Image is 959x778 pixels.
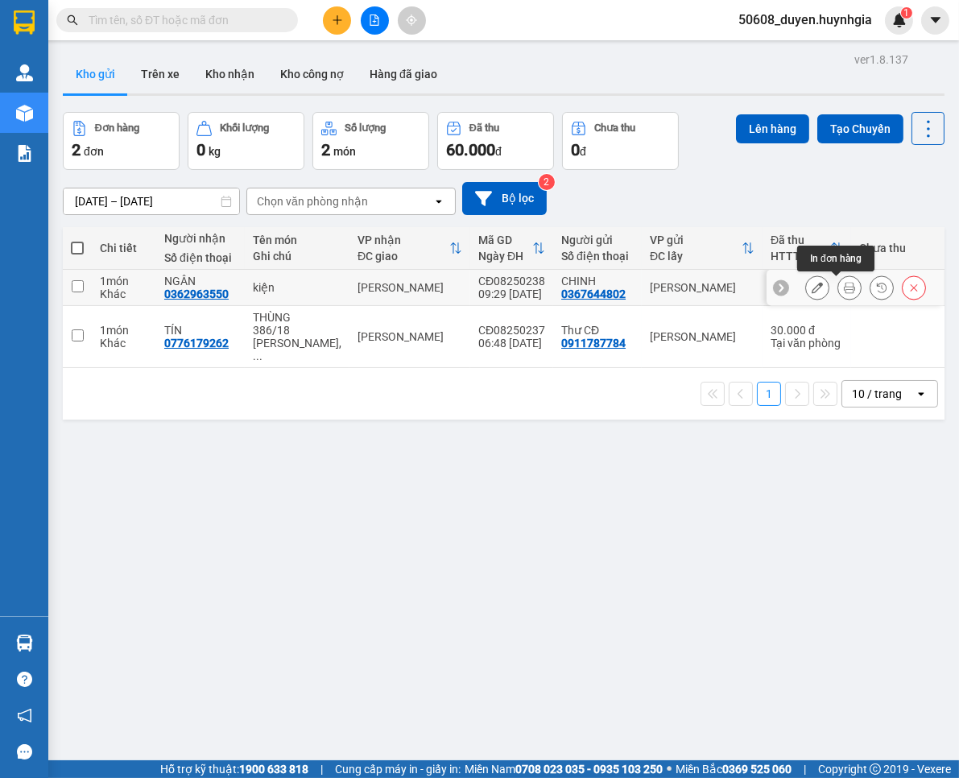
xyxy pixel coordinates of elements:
span: question-circle [17,672,32,687]
div: Đã thu [469,122,499,134]
div: kiện [253,281,341,294]
div: Người nhận [164,232,237,245]
div: Chi tiết [100,242,148,255]
div: Tên món [253,234,341,246]
span: | [320,760,323,778]
button: caret-down [921,6,949,35]
span: Cung cấp máy in - giấy in: [335,760,461,778]
div: CĐ08250238 [478,275,545,288]
span: món [333,145,356,158]
div: HTTT [771,250,830,263]
span: 0 [571,140,580,159]
button: Kho công nợ [267,55,357,93]
span: đơn [84,145,104,158]
button: Đơn hàng2đơn [63,112,180,170]
div: Khác [100,337,148,350]
img: logo-vxr [14,10,35,35]
strong: 1900 633 818 [239,763,308,776]
div: [PERSON_NAME] [358,281,462,294]
span: 50608_duyen.huynhgia [725,10,885,30]
div: THÙNG [253,311,341,324]
div: Số lượng [345,122,386,134]
span: aim [406,14,417,26]
button: Kho nhận [192,55,267,93]
div: Sửa đơn hàng [805,275,829,300]
span: plus [332,14,343,26]
span: Hỗ trợ kỹ thuật: [160,760,308,778]
img: warehouse-icon [16,64,33,81]
strong: 0708 023 035 - 0935 103 250 [515,763,663,776]
div: Tại văn phòng [771,337,843,350]
svg: open [915,387,928,400]
input: Tìm tên, số ĐT hoặc mã đơn [89,11,279,29]
button: 1 [757,382,781,406]
button: file-add [361,6,389,35]
div: In đơn hàng [797,246,874,271]
div: Mã GD [478,234,532,246]
span: 1 [903,7,909,19]
button: Khối lượng0kg [188,112,304,170]
div: 30.000 đ [771,324,843,337]
div: [PERSON_NAME] [358,330,462,343]
button: Trên xe [128,55,192,93]
div: 0367644802 [561,288,626,300]
button: Chưa thu0đ [562,112,679,170]
div: Chọn văn phòng nhận [257,193,368,209]
div: 0911787784 [561,337,626,350]
button: Lên hàng [736,114,809,143]
div: CHINH [561,275,634,288]
span: search [67,14,78,26]
span: | [804,760,806,778]
span: notification [17,708,32,723]
img: icon-new-feature [892,13,907,27]
strong: 0369 525 060 [722,763,792,776]
div: 1 món [100,275,148,288]
span: 2 [321,140,330,159]
span: đ [495,145,502,158]
div: [PERSON_NAME] [650,330,754,343]
img: solution-icon [16,145,33,162]
div: TÍN [164,324,237,337]
button: Số lượng2món [312,112,429,170]
div: Ngày ĐH [478,250,532,263]
button: plus [323,6,351,35]
div: Khác [100,288,148,300]
button: Đã thu60.000đ [437,112,554,170]
div: 0362963550 [164,288,229,300]
div: 06:48 [DATE] [478,337,545,350]
span: copyright [870,764,881,775]
div: Người gửi [561,234,634,246]
th: Toggle SortBy [470,227,553,270]
span: ⚪️ [667,766,672,772]
div: 1 món [100,324,148,337]
div: CĐ08250237 [478,324,545,337]
img: warehouse-icon [16,635,33,652]
button: Hàng đã giao [357,55,450,93]
div: 10 / trang [852,386,902,402]
span: 0 [196,140,205,159]
div: ĐC lấy [650,250,742,263]
span: file-add [369,14,380,26]
div: ĐC giao [358,250,449,263]
span: caret-down [928,13,943,27]
div: 0776179262 [164,337,229,350]
div: 386/18 Lê Văn Sỹ, phường 14, quận 3 [253,324,341,362]
div: VP nhận [358,234,449,246]
sup: 2 [539,174,555,190]
div: Ghi chú [253,250,341,263]
button: Bộ lọc [462,182,547,215]
span: ... [253,350,262,362]
sup: 1 [901,7,912,19]
span: message [17,744,32,759]
img: warehouse-icon [16,105,33,122]
div: Số điện thoại [164,251,237,264]
input: Select a date range. [64,188,239,214]
div: Số điện thoại [561,250,634,263]
div: Chưa thu [859,242,940,255]
div: Thư CĐ [561,324,634,337]
div: VP gửi [650,234,742,246]
span: kg [209,145,221,158]
span: Miền Nam [465,760,663,778]
th: Toggle SortBy [349,227,470,270]
div: ver 1.8.137 [854,51,908,68]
